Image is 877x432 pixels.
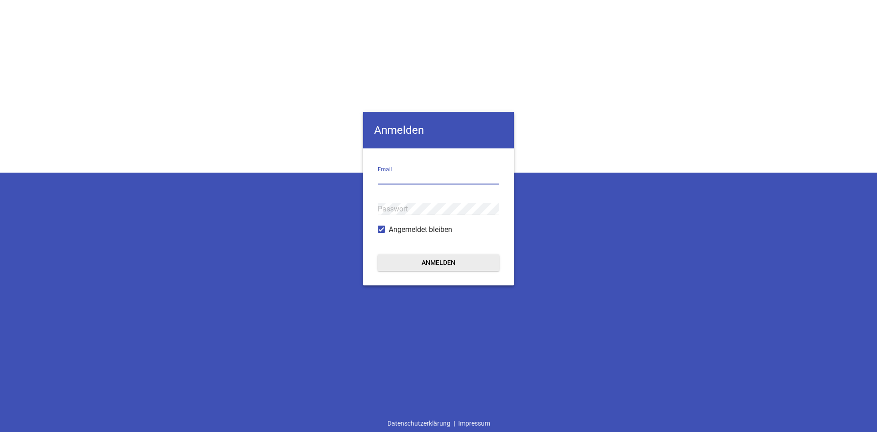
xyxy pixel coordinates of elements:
div: | [384,415,493,432]
button: Anmelden [378,254,499,271]
span: Angemeldet bleiben [389,224,452,235]
a: Datenschutzerklärung [384,415,454,432]
a: Impressum [455,415,493,432]
h4: Anmelden [363,112,514,148]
